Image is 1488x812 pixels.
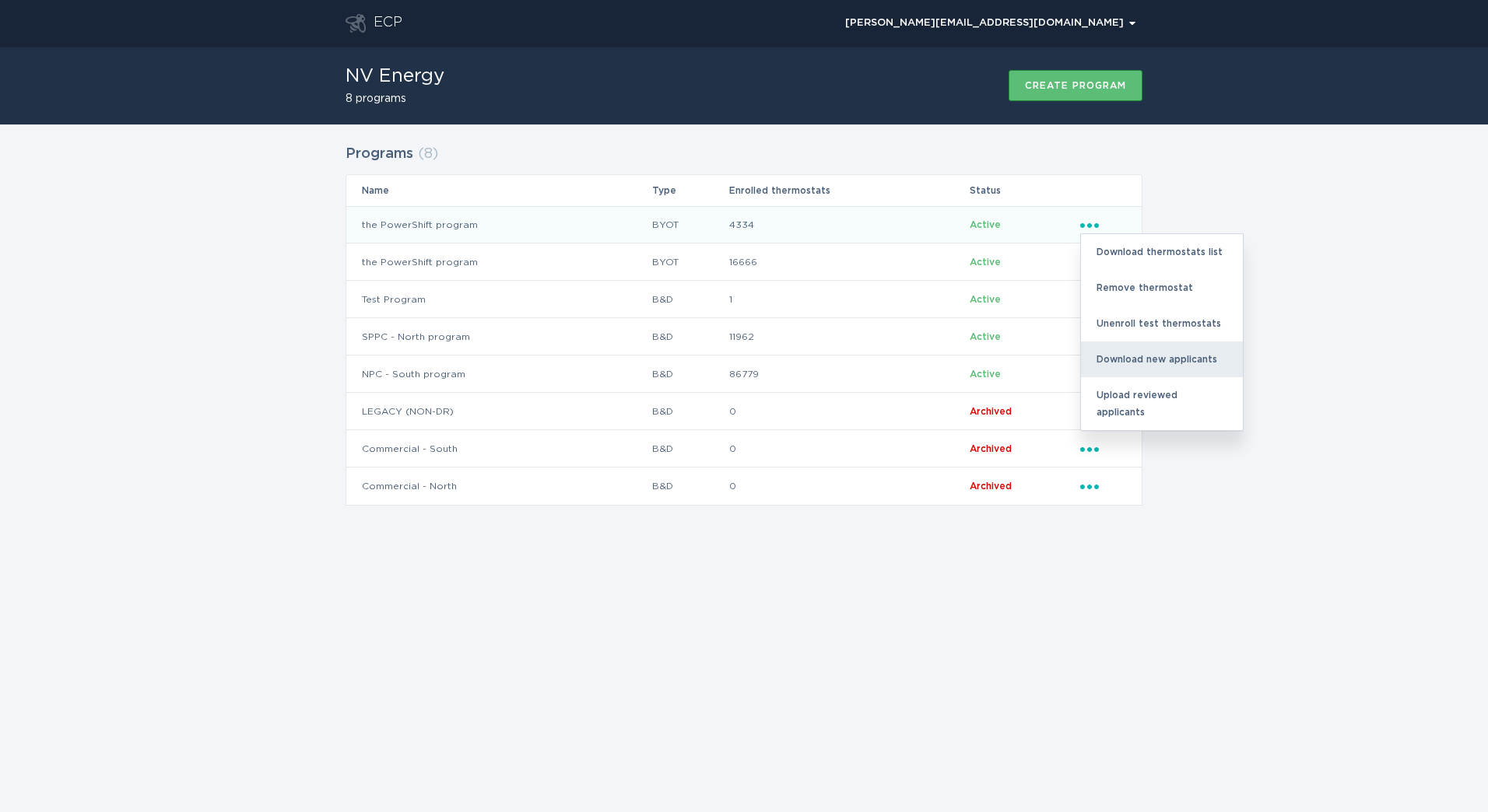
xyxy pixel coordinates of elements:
td: B&D [651,393,728,430]
td: Commercial - North [346,467,651,505]
td: B&D [651,281,728,318]
tr: d4842dc55873476caf04843bf39dc303 [346,430,1142,467]
button: Create program [1009,70,1142,101]
td: B&D [651,318,728,355]
td: 0 [728,430,969,467]
button: Open user account details [838,12,1142,35]
div: Unenroll test thermostats [1081,306,1243,341]
span: Active [970,220,1001,229]
td: 0 [728,467,969,505]
h1: NV Energy [346,67,444,86]
td: NPC - South program [346,355,651,393]
h2: Programs [346,140,413,168]
span: ( 8 ) [418,147,438,161]
div: ECP [374,14,402,33]
td: BYOT [651,243,728,281]
td: SPPC - North program [346,318,651,355]
span: Active [970,332,1001,341]
td: 86779 [728,355,969,393]
div: Upload reviewed applicants [1081,377,1243,430]
div: Remove thermostat [1081,270,1243,306]
td: 0 [728,393,969,430]
div: Create program [1025,81,1126,90]
tr: Table Headers [346,175,1142,206]
tr: 6ad4089a9ee14ed3b18f57c3ec8b7a15 [346,393,1142,430]
td: 16666 [728,243,969,281]
tr: 5753eebfd0614e638d7531d13116ea0c [346,467,1142,505]
tr: 3caaf8c9363d40c086ae71ab552dadaa [346,355,1142,393]
td: 11962 [728,318,969,355]
div: Popover menu [1080,478,1126,495]
td: the PowerShift program [346,206,651,243]
td: B&D [651,430,728,467]
span: Active [970,257,1001,267]
button: Go to dashboard [346,14,366,33]
span: Archived [970,444,1012,453]
td: B&D [651,355,728,393]
td: Test Program [346,281,651,318]
div: [PERSON_NAME][EMAIL_ADDRESS][DOMAIN_NAME] [845,19,1135,28]
td: Commercial - South [346,430,651,467]
th: Status [969,175,1079,206]
h2: 8 programs [346,93,444,104]
td: B&D [651,467,728,505]
span: Archived [970,407,1012,416]
tr: 3428cbea457e408cb7b12efa83831df3 [346,243,1142,281]
tr: a03e689f29a4448196f87c51a80861dc [346,318,1142,355]
th: Name [346,175,651,206]
span: Archived [970,481,1012,491]
span: Active [970,295,1001,304]
div: Download thermostats list [1081,234,1243,270]
td: the PowerShift program [346,243,651,281]
div: Download new applicants [1081,341,1243,377]
span: Active [970,369,1001,379]
th: Enrolled thermostats [728,175,969,206]
td: BYOT [651,206,728,243]
td: LEGACY (NON-DR) [346,393,651,430]
div: Popover menu [1080,440,1126,457]
td: 4334 [728,206,969,243]
th: Type [651,175,728,206]
tr: 1d15b189bb4841f7a0043e8dad5f5fb7 [346,281,1142,318]
tr: 1fc7cf08bae64b7da2f142a386c1aedb [346,206,1142,243]
div: Popover menu [838,12,1142,35]
td: 1 [728,281,969,318]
